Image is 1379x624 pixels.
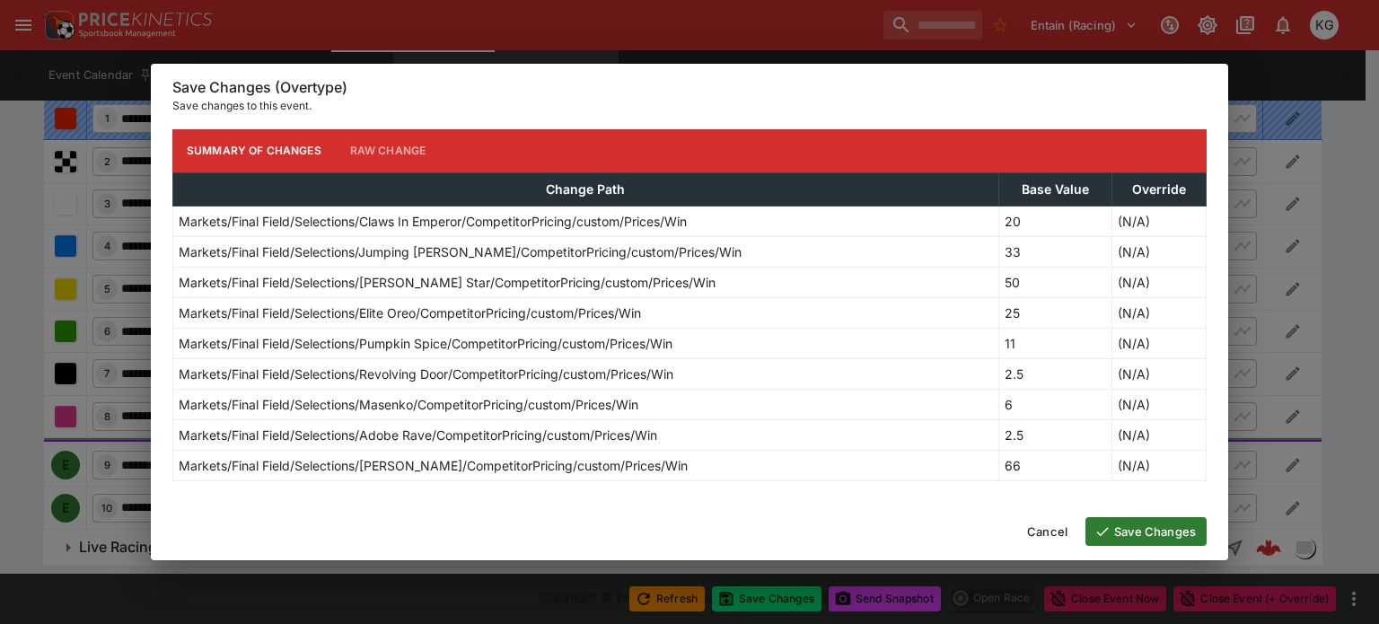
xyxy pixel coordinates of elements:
[998,206,1111,236] td: 20
[336,129,441,172] button: Raw Change
[998,328,1111,358] td: 11
[998,389,1111,419] td: 6
[1112,297,1207,328] td: (N/A)
[998,236,1111,267] td: 33
[1112,328,1207,358] td: (N/A)
[179,456,688,475] p: Markets/Final Field/Selections/[PERSON_NAME]/CompetitorPricing/custom/Prices/Win
[998,450,1111,480] td: 66
[1112,450,1207,480] td: (N/A)
[1112,267,1207,297] td: (N/A)
[179,334,672,353] p: Markets/Final Field/Selections/Pumpkin Spice/CompetitorPricing/custom/Prices/Win
[998,297,1111,328] td: 25
[998,358,1111,389] td: 2.5
[179,212,687,231] p: Markets/Final Field/Selections/Claws In Emperor/CompetitorPricing/custom/Prices/Win
[179,273,716,292] p: Markets/Final Field/Selections/[PERSON_NAME] Star/CompetitorPricing/custom/Prices/Win
[1085,517,1207,546] button: Save Changes
[1112,206,1207,236] td: (N/A)
[998,419,1111,450] td: 2.5
[1112,172,1207,206] th: Override
[179,303,641,322] p: Markets/Final Field/Selections/Elite Oreo/CompetitorPricing/custom/Prices/Win
[1112,358,1207,389] td: (N/A)
[1112,389,1207,419] td: (N/A)
[179,242,742,261] p: Markets/Final Field/Selections/Jumping [PERSON_NAME]/CompetitorPricing/custom/Prices/Win
[172,97,1207,115] p: Save changes to this event.
[1016,517,1078,546] button: Cancel
[998,172,1111,206] th: Base Value
[179,426,657,444] p: Markets/Final Field/Selections/Adobe Rave/CompetitorPricing/custom/Prices/Win
[173,172,999,206] th: Change Path
[179,395,638,414] p: Markets/Final Field/Selections/Masenko/CompetitorPricing/custom/Prices/Win
[1112,419,1207,450] td: (N/A)
[179,365,673,383] p: Markets/Final Field/Selections/Revolving Door/CompetitorPricing/custom/Prices/Win
[172,129,336,172] button: Summary of Changes
[998,267,1111,297] td: 50
[1112,236,1207,267] td: (N/A)
[172,78,1207,97] h6: Save Changes (Overtype)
